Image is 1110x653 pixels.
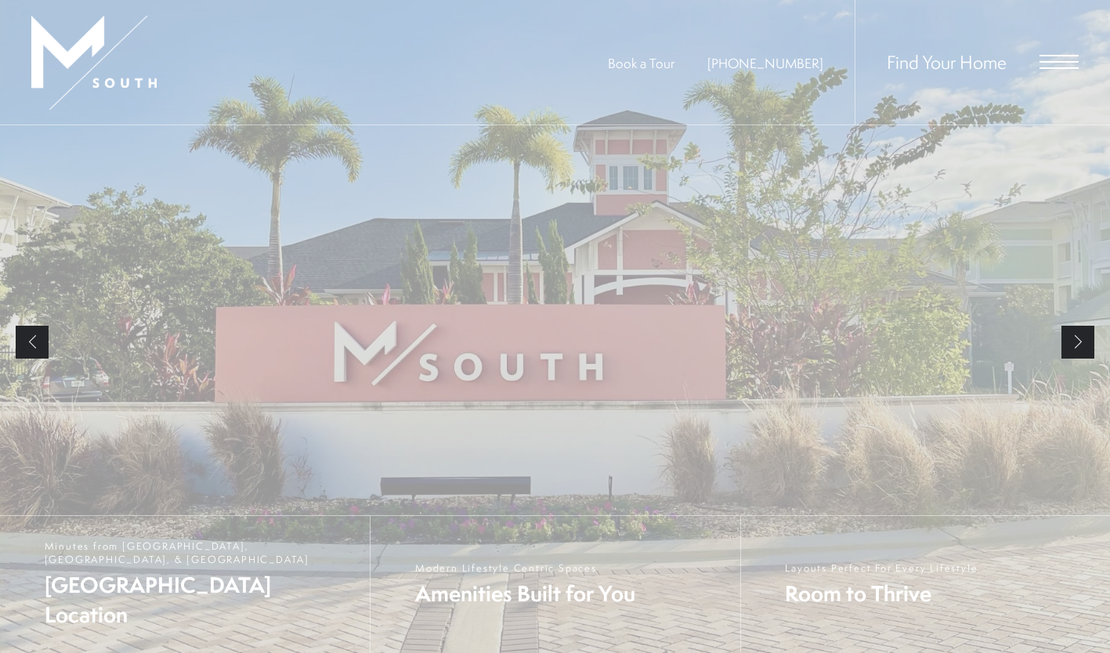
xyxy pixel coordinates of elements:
a: Modern Lifestyle Centric Spaces [370,516,739,653]
span: [PHONE_NUMBER] [707,54,823,72]
a: Call Us at 813-570-8014 [707,54,823,72]
span: Amenities Built for You [415,579,635,608]
a: Find Your Home [887,49,1007,74]
span: Modern Lifestyle Centric Spaces [415,561,635,575]
a: Previous [16,326,49,359]
a: Book a Tour [608,54,674,72]
span: [GEOGRAPHIC_DATA] Location [45,570,355,630]
span: Layouts Perfect For Every Lifestyle [785,561,978,575]
span: Minutes from [GEOGRAPHIC_DATA], [GEOGRAPHIC_DATA], & [GEOGRAPHIC_DATA] [45,539,355,566]
a: Layouts Perfect For Every Lifestyle [740,516,1110,653]
img: MSouth [31,16,157,110]
a: Next [1061,326,1094,359]
span: Room to Thrive [785,579,978,608]
button: Open Menu [1039,55,1079,69]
